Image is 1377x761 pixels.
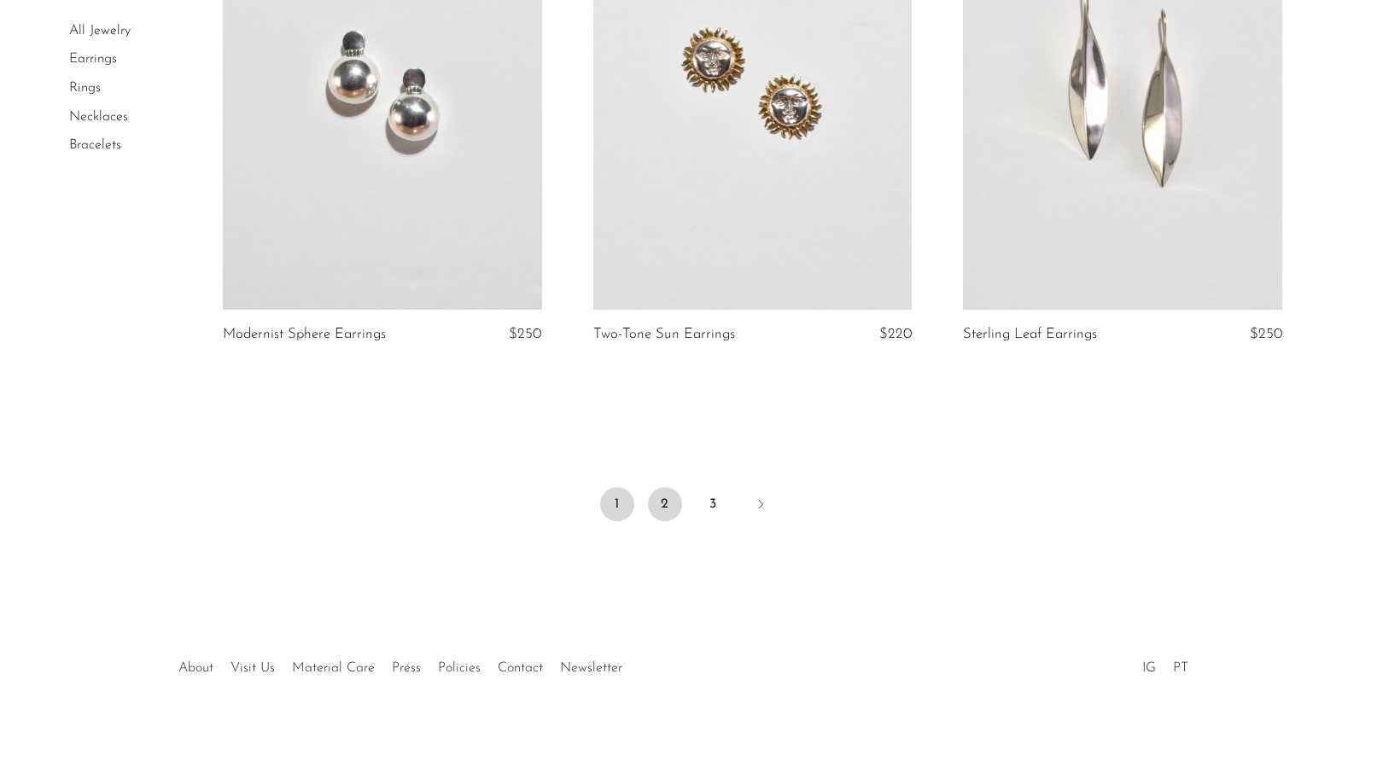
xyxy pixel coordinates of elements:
[600,487,634,521] span: 1
[1173,661,1188,675] a: PT
[392,661,421,675] a: Press
[69,138,121,152] a: Bracelets
[292,661,375,675] a: Material Care
[223,327,386,342] a: Modernist Sphere Earrings
[509,327,541,341] span: $250
[1250,327,1282,341] span: $250
[178,661,213,675] a: About
[69,110,128,124] a: Necklaces
[69,81,101,95] a: Rings
[170,648,631,680] ul: Quick links
[744,487,778,525] a: Next
[696,487,730,521] a: 3
[69,53,117,67] a: Earrings
[498,661,543,675] a: Contact
[879,327,912,341] span: $220
[1134,648,1197,680] ul: Social Medias
[438,661,481,675] a: Policies
[69,24,131,38] a: All Jewelry
[1142,661,1156,675] a: IG
[963,327,1097,342] a: Sterling Leaf Earrings
[648,487,682,521] a: 2
[593,327,735,342] a: Two-Tone Sun Earrings
[230,661,275,675] a: Visit Us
